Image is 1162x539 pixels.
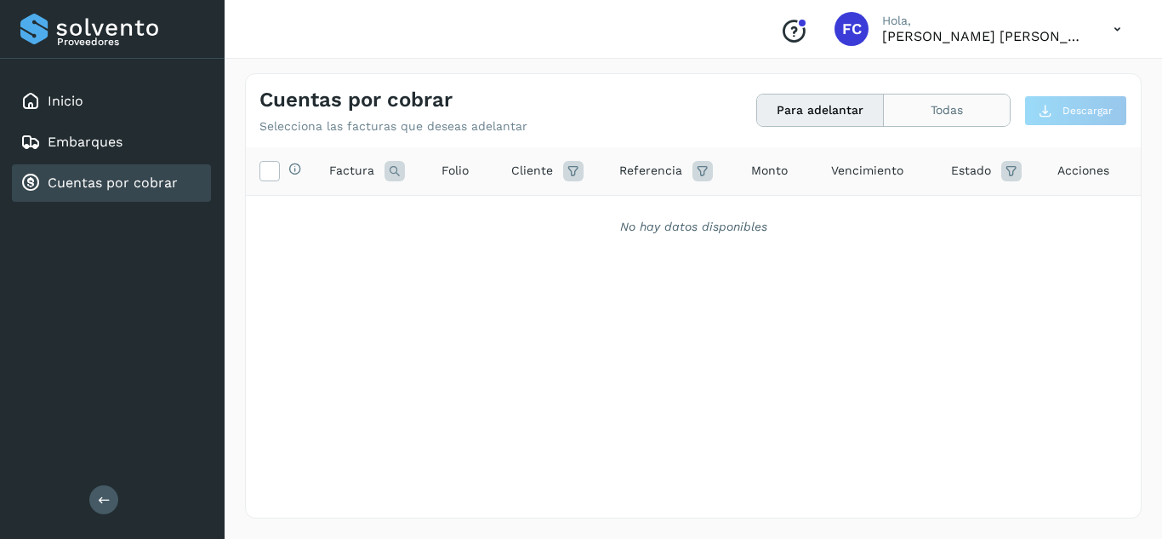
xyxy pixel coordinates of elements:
span: Factura [329,162,374,180]
span: Descargar [1062,103,1113,118]
div: Inicio [12,83,211,120]
button: Todas [884,95,1010,126]
button: Descargar [1024,95,1127,126]
p: Hola, [882,14,1086,28]
p: Proveedores [57,36,204,48]
span: Monto [751,162,788,180]
span: Acciones [1057,162,1109,180]
p: FRANCO CUEVAS CLARA [882,28,1086,44]
div: No hay datos disponibles [268,218,1119,236]
p: Selecciona las facturas que deseas adelantar [259,119,527,134]
a: Inicio [48,93,83,109]
span: Folio [441,162,469,180]
div: Embarques [12,123,211,161]
a: Cuentas por cobrar [48,175,178,191]
span: Estado [951,162,991,180]
span: Cliente [511,162,553,180]
div: Cuentas por cobrar [12,164,211,202]
span: Vencimiento [831,162,903,180]
h4: Cuentas por cobrar [259,88,453,112]
a: Embarques [48,134,122,150]
span: Referencia [619,162,682,180]
button: Para adelantar [757,95,884,126]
